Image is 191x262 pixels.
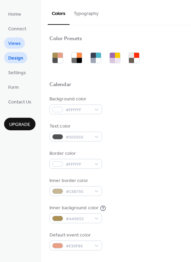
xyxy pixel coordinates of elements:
a: Settings [4,67,30,78]
span: #FFFFFF [66,161,91,168]
span: #FFFFFF [66,107,91,114]
div: Default event color [49,232,101,239]
a: Home [4,8,25,19]
span: Upgrade [9,121,30,128]
span: Home [8,11,21,18]
span: Views [8,40,21,47]
div: Calendar [49,81,71,88]
a: Design [4,52,27,63]
span: Form [8,84,19,91]
div: Color Presets [49,35,82,43]
span: Settings [8,69,26,77]
a: Views [4,37,25,49]
a: Contact Us [4,96,35,107]
div: Border color [49,150,101,157]
span: Design [8,55,23,62]
div: Inner border color [49,177,101,184]
button: Upgrade [4,118,35,130]
span: #C6B795 [66,188,91,195]
a: Form [4,81,23,93]
div: Inner background color [49,204,99,212]
a: Connect [4,23,30,34]
span: Contact Us [8,99,31,106]
span: Connect [8,26,26,33]
div: Text color [49,123,101,130]
div: Background color [49,96,101,103]
span: #AA9055 [66,215,91,223]
span: #505050 [66,134,91,141]
span: #E99F86 [66,243,91,250]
